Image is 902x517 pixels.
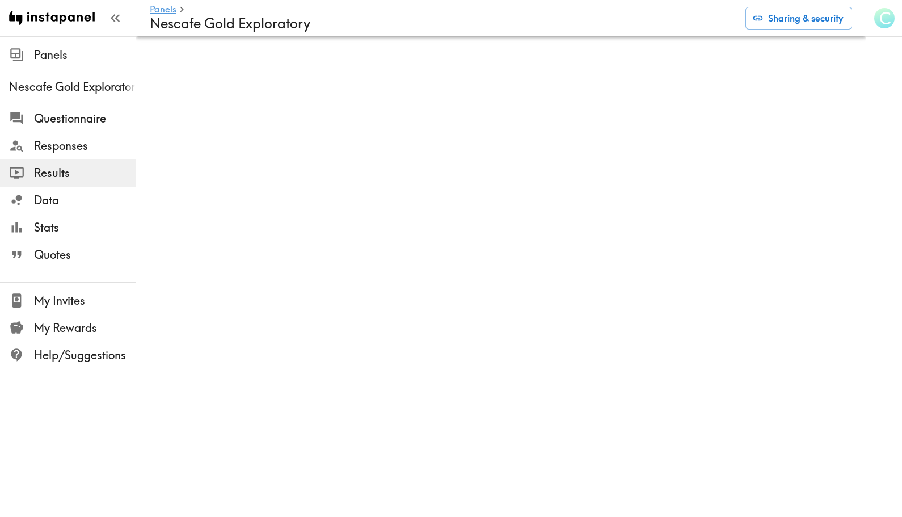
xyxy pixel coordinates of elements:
button: C [873,7,896,30]
button: Sharing & security [745,7,852,30]
span: Results [34,165,136,181]
span: C [879,9,891,28]
span: Nescafe Gold Exploratory [9,79,136,95]
span: My Invites [34,293,136,309]
span: My Rewards [34,320,136,336]
span: Responses [34,138,136,154]
h4: Nescafe Gold Exploratory [150,15,736,32]
span: Quotes [34,247,136,263]
span: Panels [34,47,136,63]
span: Stats [34,220,136,236]
span: Data [34,192,136,208]
a: Panels [150,5,176,15]
span: Help/Suggestions [34,347,136,363]
span: Questionnaire [34,111,136,127]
